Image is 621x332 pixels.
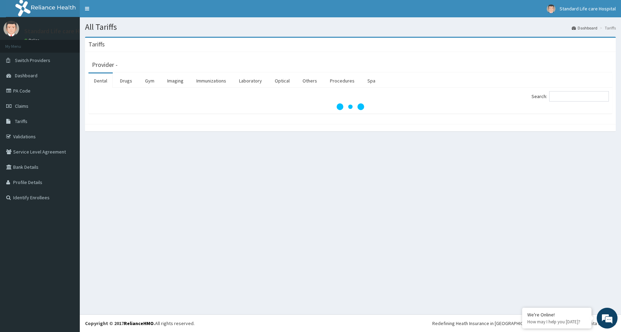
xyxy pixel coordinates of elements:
img: User Image [3,21,19,36]
a: Laboratory [233,73,267,88]
p: Standard Life care Hospital [24,28,99,34]
label: Search: [531,91,609,102]
span: Switch Providers [15,57,50,63]
img: User Image [547,5,555,13]
footer: All rights reserved. [80,314,621,332]
span: Dashboard [15,72,37,79]
a: Drugs [114,73,138,88]
a: Imaging [162,73,189,88]
a: Procedures [324,73,360,88]
a: Optical [269,73,295,88]
a: Dashboard [572,25,597,31]
a: Spa [362,73,381,88]
div: Redefining Heath Insurance in [GEOGRAPHIC_DATA] using Telemedicine and Data Science! [432,320,616,327]
h1: All Tariffs [85,23,616,32]
span: Claims [15,103,28,109]
a: RelianceHMO [124,320,154,326]
strong: Copyright © 2017 . [85,320,155,326]
svg: audio-loading [337,93,364,121]
a: Others [297,73,323,88]
input: Search: [549,91,609,102]
span: Standard Life care Hospital [560,6,616,12]
p: How may I help you today? [527,319,586,325]
a: Gym [139,73,160,88]
a: Online [24,38,41,43]
a: Immunizations [191,73,232,88]
h3: Provider - [92,62,118,68]
li: Tariffs [598,25,616,31]
span: Tariffs [15,118,27,124]
a: Dental [88,73,113,88]
h3: Tariffs [88,41,105,47]
div: We're Online! [527,312,586,318]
